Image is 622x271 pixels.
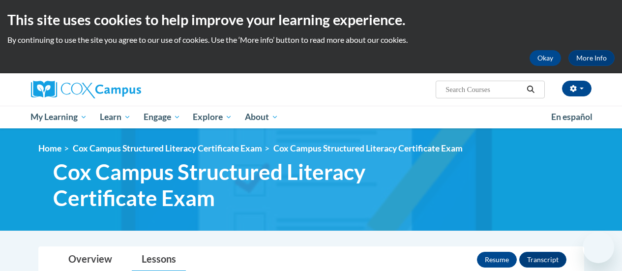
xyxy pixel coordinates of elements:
[583,232,614,263] iframe: Button to launch messaging window
[245,111,278,123] span: About
[238,106,285,128] a: About
[73,143,262,153] a: Cox Campus Structured Literacy Certificate Exam
[519,252,566,268] button: Transcript
[444,84,523,95] input: Search Courses
[193,111,232,123] span: Explore
[93,106,137,128] a: Learn
[7,10,615,30] h2: This site uses cookies to help improve your learning experience.
[7,34,615,45] p: By continuing to use the site you agree to our use of cookies. Use the ‘More info’ button to read...
[53,159,392,211] span: Cox Campus Structured Literacy Certificate Exam
[25,106,94,128] a: My Learning
[30,111,87,123] span: My Learning
[137,106,187,128] a: Engage
[545,107,599,127] a: En español
[273,143,463,153] span: Cox Campus Structured Literacy Certificate Exam
[551,112,592,122] span: En español
[562,81,592,96] button: Account Settings
[144,111,180,123] span: Engage
[24,106,599,128] div: Main menu
[38,143,61,153] a: Home
[568,50,615,66] a: More Info
[186,106,238,128] a: Explore
[100,111,131,123] span: Learn
[530,50,561,66] button: Okay
[523,84,538,95] button: Search
[31,81,208,98] a: Cox Campus
[477,252,517,268] button: Resume
[31,81,141,98] img: Cox Campus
